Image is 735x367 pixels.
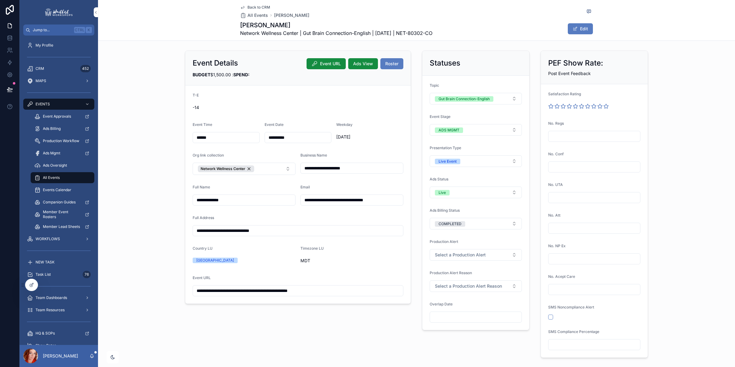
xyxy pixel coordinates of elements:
a: All Events [240,12,268,18]
div: [GEOGRAPHIC_DATA] [196,258,234,263]
button: Select Button [430,124,522,136]
span: Ads Billing [43,126,61,131]
strong: BUDGET [193,72,210,77]
span: T-E [193,93,199,97]
a: Events Calendar [31,184,94,195]
div: ADS MGMT [439,127,459,133]
button: Select Button [430,155,522,167]
strong: SPEND: [233,72,250,77]
h2: Event Details [193,58,238,68]
span: Event Approvals [43,114,71,119]
span: Production Workflow [43,138,79,143]
span: Business Name [300,153,327,157]
span: Ads Mgmt [43,151,60,156]
div: Gut Brain Connection-English [439,96,490,102]
span: Ctrl [74,27,85,33]
span: Member Lead Sheets [43,224,80,229]
span: Production Alert [430,239,458,244]
a: EVENTS [23,99,94,110]
button: Jump to...CtrlK [23,25,94,36]
a: Member Event Rosters [31,209,94,220]
span: No. UTA [548,182,563,187]
span: Satisfaction Rating [548,92,581,96]
span: CRM [36,66,44,71]
a: My Profile [23,40,94,51]
button: Select Button [430,93,522,104]
button: Select Button [430,218,522,229]
span: No. Acept Care [548,274,575,279]
button: Select Button [430,280,522,292]
span: No. Conf [548,152,564,156]
span: MAPS [36,78,46,83]
button: Edit [568,23,593,34]
a: NEW TASK [23,257,94,268]
div: 452 [80,65,91,72]
a: Companion Guides [31,197,94,208]
span: $1,500.00 : [193,72,250,77]
a: Event Approvals [31,111,94,122]
span: Show Rates [36,343,56,348]
span: Ads Billing Status [430,208,460,213]
span: Full Name [193,185,210,189]
a: Ads Mgmt [31,148,94,159]
span: [DATE] [336,134,403,140]
span: Post Event Feedback [548,71,591,76]
span: Overlap Date [430,302,453,306]
span: Select a Production Alert Reason [435,283,502,289]
span: Production Alert Reason [430,271,472,275]
span: Ads View [353,61,373,67]
button: Roster [380,58,403,69]
span: Member Event Rosters [43,210,80,219]
a: Ads Billing [31,123,94,134]
button: Select Button [430,249,522,261]
span: Event URL [320,61,341,67]
a: Production Workflow [31,135,94,146]
a: Back to CRM [240,5,270,10]
span: Presentation Type [430,146,461,150]
span: No. Att [548,213,560,218]
button: Ads View [348,58,378,69]
a: [PERSON_NAME] [274,12,309,18]
span: SMS Compliance Percentage [548,329,599,334]
span: Team Resources [36,308,65,312]
span: Weekday [336,122,352,127]
span: Companion Guides [43,200,76,205]
span: Event Time [193,122,212,127]
a: Ads Oversight [31,160,94,171]
h1: [PERSON_NAME] [240,21,432,29]
span: Topic [430,83,439,88]
span: HQ & SOPs [36,331,55,336]
span: My Profile [36,43,53,48]
button: Unselect 114 [198,165,254,172]
img: App logo [44,7,73,17]
span: Jump to... [33,28,72,32]
div: Live [439,190,446,195]
span: No. Regs [548,121,564,126]
span: All Events [43,175,60,180]
button: Event URL [307,58,346,69]
span: K [86,28,91,32]
span: Network Wellness Center | Gut Brain Connection-English | [DATE] | NET-80302-CO [240,29,432,37]
span: Event Date [265,122,284,127]
span: Event URL [193,275,211,280]
span: Events Calendar [43,187,71,192]
h2: Statuses [430,58,460,68]
span: No. NP Ex [548,244,566,248]
div: Live Event [439,159,457,164]
a: Team Dashboards [23,292,94,303]
span: Team Dashboards [36,295,67,300]
span: Ads Oversight [43,163,67,168]
a: Task List76 [23,269,94,280]
span: Task List [36,272,51,277]
a: WORKFLOWS [23,233,94,244]
span: Network Wellness Center [201,166,245,171]
a: Member Lead Sheets [31,221,94,232]
a: CRM452 [23,63,94,74]
span: EVENTS [36,102,50,107]
span: Timezone LU [300,246,324,251]
div: 76 [83,271,91,278]
h2: PEF Show Rate: [548,58,603,68]
a: Show Rates [23,340,94,351]
p: [PERSON_NAME] [43,353,78,359]
div: scrollable content [20,36,98,345]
